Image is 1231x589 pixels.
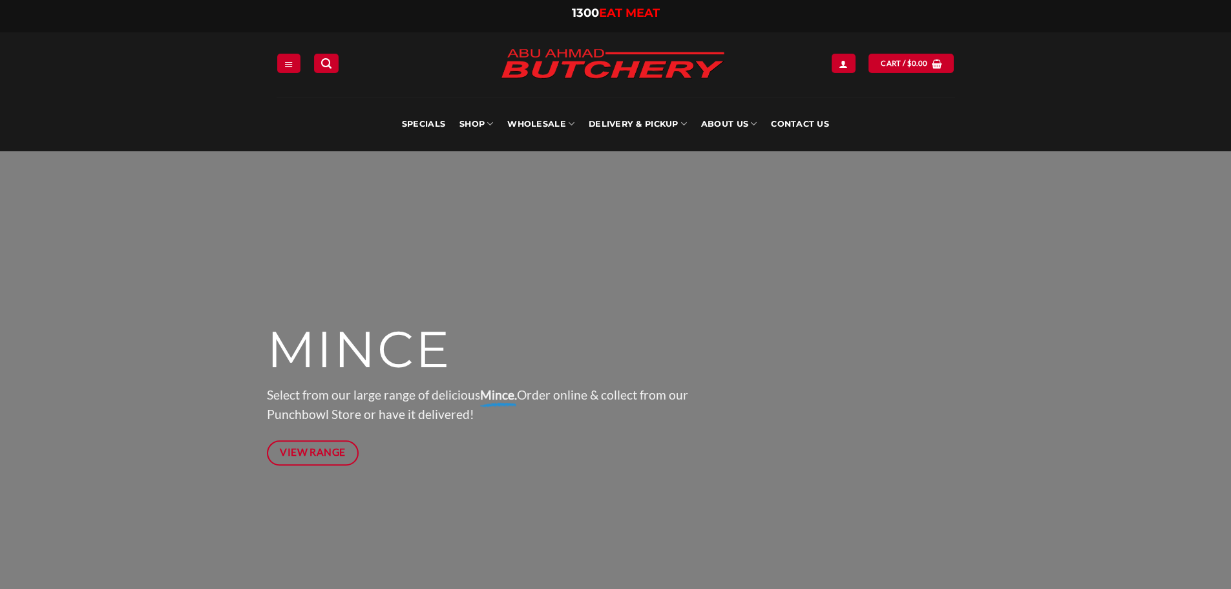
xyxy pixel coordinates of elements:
[701,97,757,151] a: About Us
[589,97,687,151] a: Delivery & Pickup
[267,440,359,466] a: View Range
[277,54,300,72] a: Menu
[314,54,339,72] a: Search
[907,58,912,69] span: $
[267,387,688,422] span: Select from our large range of delicious Order online & collect from our Punchbowl Store or have ...
[402,97,445,151] a: Specials
[507,97,574,151] a: Wholesale
[868,54,954,72] a: View cart
[480,387,517,402] strong: Mince.
[771,97,829,151] a: Contact Us
[881,58,927,69] span: Cart /
[572,6,599,20] span: 1300
[907,59,928,67] bdi: 0.00
[280,444,346,460] span: View Range
[490,40,735,89] img: Abu Ahmad Butchery
[572,6,660,20] a: 1300EAT MEAT
[459,97,493,151] a: SHOP
[599,6,660,20] span: EAT MEAT
[1177,537,1218,576] iframe: chat widget
[832,54,855,72] a: Login
[267,319,451,381] span: MINCE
